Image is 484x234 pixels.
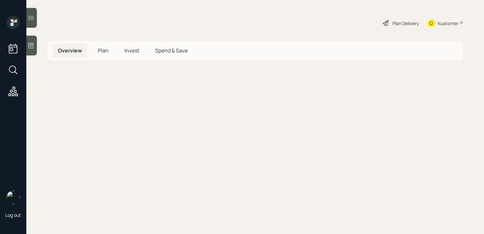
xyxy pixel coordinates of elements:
[155,47,188,54] span: Spend & Save
[5,212,21,218] div: Log out
[124,47,139,54] span: Invest
[392,20,419,27] div: Plan Delivery
[98,47,109,54] span: Plan
[58,47,82,54] span: Overview
[438,20,458,27] div: Kustomer
[7,191,20,204] img: retirable_logo.png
